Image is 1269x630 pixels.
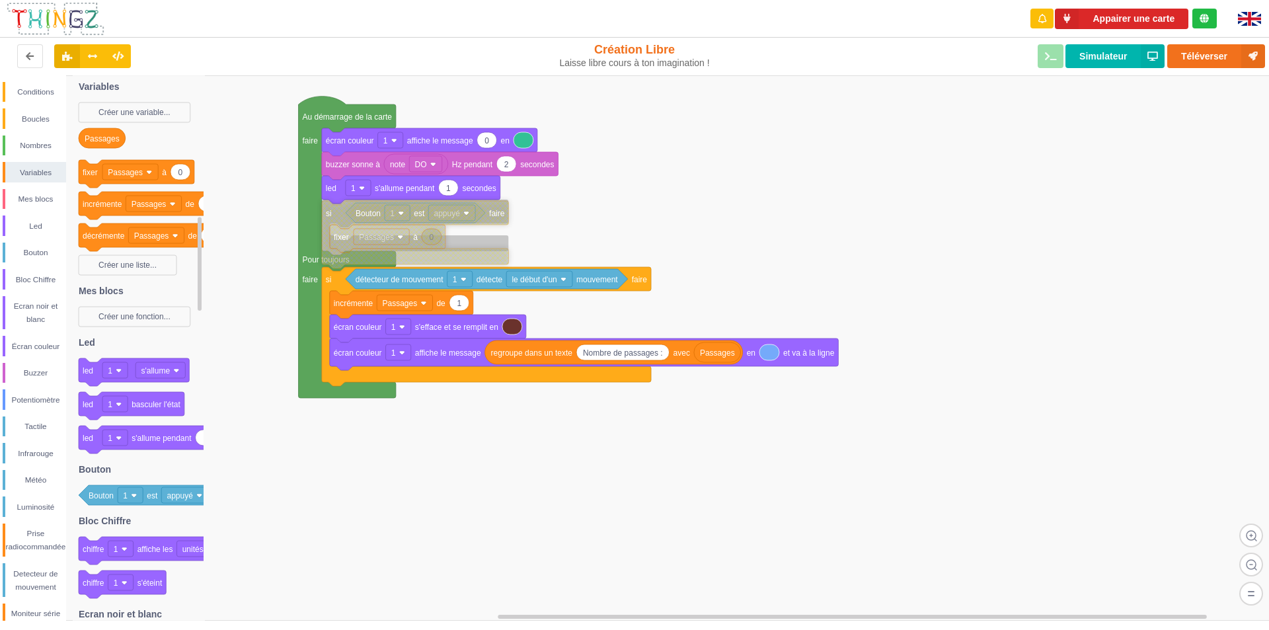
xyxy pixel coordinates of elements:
[356,275,443,284] text: détecteur de mouvement
[436,299,445,308] text: de
[1192,9,1217,28] div: Tu es connecté au serveur de création de Thingz
[5,500,66,514] div: Luminosité
[303,112,393,122] text: Au démarrage de la carte
[356,209,381,218] text: Bouton
[5,112,66,126] div: Boucles
[783,348,835,358] text: et va à la ligne
[415,323,498,332] text: s'efface et se remplit en
[326,184,336,193] text: led
[83,434,93,443] text: led
[83,545,104,554] text: chiffre
[5,527,66,553] div: Prise radiocommandée
[114,545,118,554] text: 1
[5,607,66,620] div: Moniteur série
[524,58,746,69] div: Laisse libre cours à ton imagination !
[375,184,435,193] text: s'allume pendant
[520,160,554,169] text: secondes
[5,420,66,433] div: Tactile
[79,464,111,475] text: Bouton
[79,609,162,619] text: Ecran noir et blanc
[5,447,66,460] div: Infrarouge
[83,200,122,209] text: incrémente
[108,400,112,409] text: 1
[83,400,93,409] text: led
[501,136,510,145] text: en
[391,323,396,332] text: 1
[484,136,489,145] text: 0
[334,348,382,358] text: écran couleur
[303,136,319,145] text: faire
[457,299,461,308] text: 1
[390,209,395,218] text: 1
[452,160,493,169] text: Hz pendant
[5,567,66,594] div: Detecteur de mouvement
[407,136,473,145] text: affiche le message
[1238,12,1261,26] img: gb.png
[5,219,66,233] div: Led
[5,246,66,259] div: Bouton
[415,348,481,358] text: affiche le message
[512,275,557,284] text: le début d'un
[1065,44,1165,68] button: Simulateur
[182,545,204,554] text: unités
[162,168,167,177] text: à
[747,348,755,358] text: en
[334,233,349,242] text: fixer
[137,545,173,554] text: affiche les
[108,168,143,177] text: Passages
[632,275,648,284] text: faire
[79,286,124,296] text: Mes blocs
[414,209,425,218] text: est
[108,366,112,375] text: 1
[1167,44,1265,68] button: Téléverser
[132,400,180,409] text: basculer l'état
[524,42,746,69] div: Création Libre
[1055,9,1188,29] button: Appairer une carte
[326,136,374,145] text: écran couleur
[477,275,503,284] text: détecte
[430,233,434,242] text: 0
[413,233,418,242] text: à
[132,434,192,443] text: s'allume pendant
[79,516,132,526] text: Bloc Chiffre
[453,275,457,284] text: 1
[5,393,66,407] div: Potentiomètre
[462,184,496,193] text: secondes
[85,134,120,143] text: Passages
[489,209,505,218] text: faire
[141,366,170,375] text: s'allume
[583,348,663,358] text: Nombre de passages :
[123,491,128,500] text: 1
[98,108,171,117] text: Créer une variable...
[5,366,66,379] div: Buzzer
[504,160,509,169] text: 2
[326,275,332,284] text: si
[326,209,332,218] text: si
[114,578,118,588] text: 1
[5,473,66,487] div: Météo
[147,491,158,500] text: est
[89,491,114,500] text: Bouton
[491,348,573,358] text: regroupe dans un texte
[79,81,120,92] text: Variables
[382,299,417,308] text: Passages
[5,139,66,152] div: Nombres
[351,184,356,193] text: 1
[446,184,451,193] text: 1
[5,192,66,206] div: Mes blocs
[334,299,373,308] text: incrémente
[98,260,157,270] text: Créer une liste...
[390,160,406,169] text: note
[98,312,171,321] text: Créer une fonction...
[326,160,380,169] text: buzzer sonne à
[5,166,66,179] div: Variables
[383,136,388,145] text: 1
[359,233,394,242] text: Passages
[83,578,104,588] text: chiffre
[5,340,66,353] div: Écran couleur
[108,434,112,443] text: 1
[137,578,163,588] text: s'éteint
[673,348,690,358] text: avec
[6,1,105,36] img: thingz_logo.png
[5,273,66,286] div: Bloc Chiffre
